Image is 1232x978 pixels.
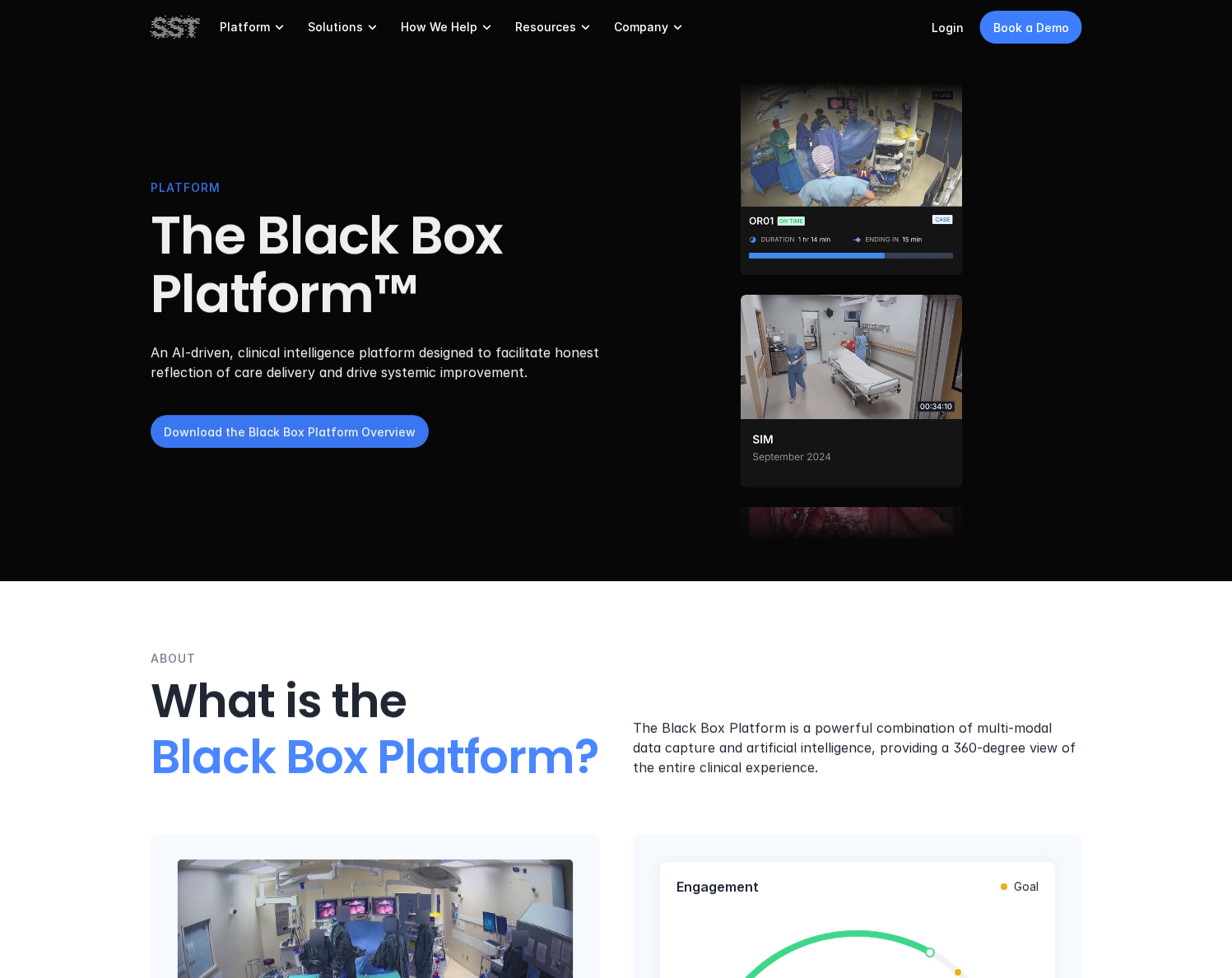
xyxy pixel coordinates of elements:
p: Book a Demo [993,19,1069,36]
p: The Black Box Platform is a powerful combination of multi-modal data capture and artificial intel... [633,718,1082,777]
img: Surgical instrument inside of patient [740,507,961,700]
p: How We Help [401,20,477,35]
img: Surgical staff in operating room [740,82,961,275]
p: Engagement [676,878,759,895]
p: Download the Black Box Platform Overview [164,423,416,440]
p: Goal [1014,879,1039,894]
a: Book a Demo [980,11,1082,44]
p: Resources [515,20,576,35]
p: An AI-driven, clinical intelligence platform designed to facilitate honest reflection of care del... [151,343,612,383]
img: SST logo [151,13,200,41]
span: What is the [151,669,407,733]
a: Login [932,21,964,35]
h1: The Black Box Platform™ [151,207,612,324]
p: Company [614,20,668,35]
p: PLATFORM [151,179,221,197]
span: Black Box Platform? [151,725,598,789]
p: Solutions [308,20,363,35]
p: Platform [220,20,270,35]
a: Download the Black Box Platform Overview [151,416,429,449]
p: ABOUT [151,650,196,668]
img: Two people walking through a trauma bay [740,295,961,487]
